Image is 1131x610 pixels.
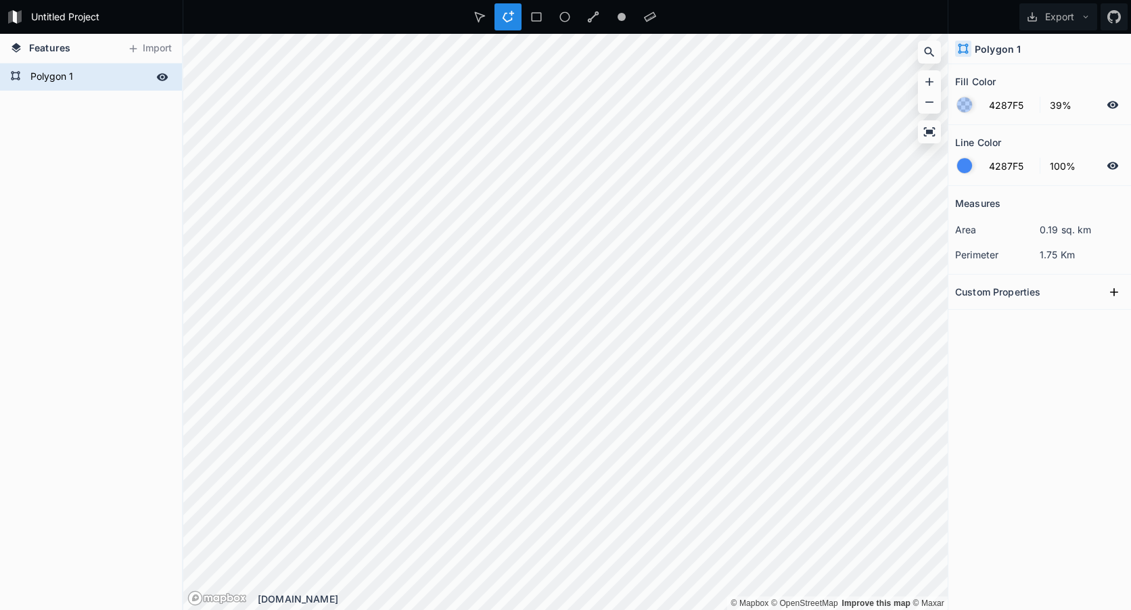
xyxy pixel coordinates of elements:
button: Export [1019,3,1097,30]
dd: 0.19 sq. km [1040,222,1124,237]
h2: Fill Color [955,71,996,92]
dt: area [955,222,1040,237]
h2: Measures [955,193,1000,214]
h2: Custom Properties [955,281,1040,302]
dd: 1.75 Km [1040,248,1124,262]
div: [DOMAIN_NAME] [258,592,948,606]
h2: Line Color [955,132,1001,153]
button: Import [120,38,179,60]
a: Mapbox logo [187,590,247,606]
a: Maxar [913,599,945,608]
a: OpenStreetMap [771,599,838,608]
span: Features [29,41,70,55]
dt: perimeter [955,248,1040,262]
a: Mapbox [731,599,768,608]
h4: Polygon 1 [975,42,1021,56]
a: Map feedback [841,599,910,608]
